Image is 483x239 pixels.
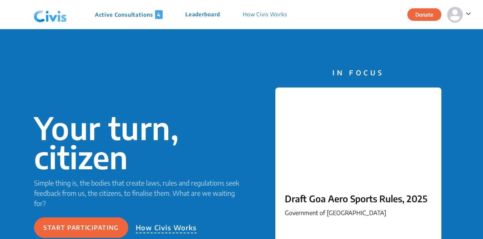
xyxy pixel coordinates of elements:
[34,217,128,238] button: Start participating
[136,222,197,233] p: How Civis Works
[243,10,287,19] p: How Civis Works
[34,178,242,208] p: Simple thing is, the bodies that create laws, rules and regulations seek feedback from us, the ci...
[407,8,441,21] button: Donate
[31,3,70,26] img: navlogo.png
[285,192,432,205] p: Draft Goa Aero Sports Rules, 2025
[155,10,163,19] span: 4
[34,113,242,172] p: Your turn, citizen
[95,10,163,19] p: Active Consultations
[185,10,220,19] p: Leaderboard
[447,7,463,23] img: person-default.svg
[407,10,447,18] a: Donate
[275,67,441,78] p: IN FOCUS
[285,208,432,217] p: Government of [GEOGRAPHIC_DATA]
